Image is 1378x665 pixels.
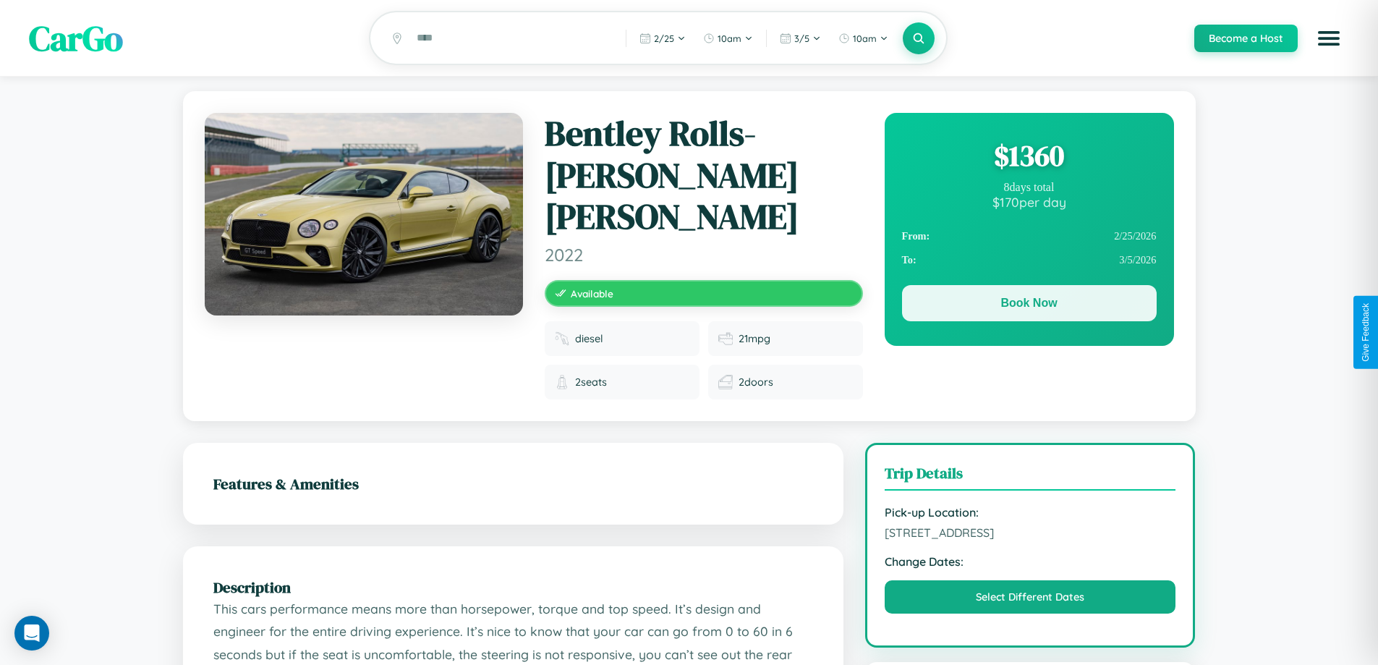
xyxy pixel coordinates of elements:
[555,331,569,346] img: Fuel type
[853,33,877,44] span: 10am
[545,244,863,266] span: 2022
[902,224,1157,248] div: 2 / 25 / 2026
[545,113,863,238] h1: Bentley Rolls-[PERSON_NAME] [PERSON_NAME]
[718,375,733,389] img: Doors
[885,462,1176,491] h3: Trip Details
[213,473,813,494] h2: Features & Amenities
[739,376,773,389] span: 2 doors
[902,194,1157,210] div: $ 170 per day
[14,616,49,651] div: Open Intercom Messenger
[632,27,693,50] button: 2/25
[718,331,733,346] img: Fuel efficiency
[718,33,741,44] span: 10am
[555,375,569,389] img: Seats
[902,248,1157,272] div: 3 / 5 / 2026
[902,136,1157,175] div: $ 1360
[1309,18,1349,59] button: Open menu
[575,332,603,345] span: diesel
[885,505,1176,520] strong: Pick-up Location:
[773,27,828,50] button: 3/5
[739,332,770,345] span: 21 mpg
[654,33,674,44] span: 2 / 25
[794,33,809,44] span: 3 / 5
[205,113,523,315] img: Bentley Rolls-Royce Park Ward 2022
[1361,303,1371,362] div: Give Feedback
[885,525,1176,540] span: [STREET_ADDRESS]
[696,27,760,50] button: 10am
[213,577,813,598] h2: Description
[902,230,930,242] strong: From:
[902,285,1157,321] button: Book Now
[902,254,916,266] strong: To:
[885,580,1176,614] button: Select Different Dates
[902,181,1157,194] div: 8 days total
[885,554,1176,569] strong: Change Dates:
[29,14,123,62] span: CarGo
[571,287,613,300] span: Available
[1194,25,1298,52] button: Become a Host
[831,27,896,50] button: 10am
[575,376,607,389] span: 2 seats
